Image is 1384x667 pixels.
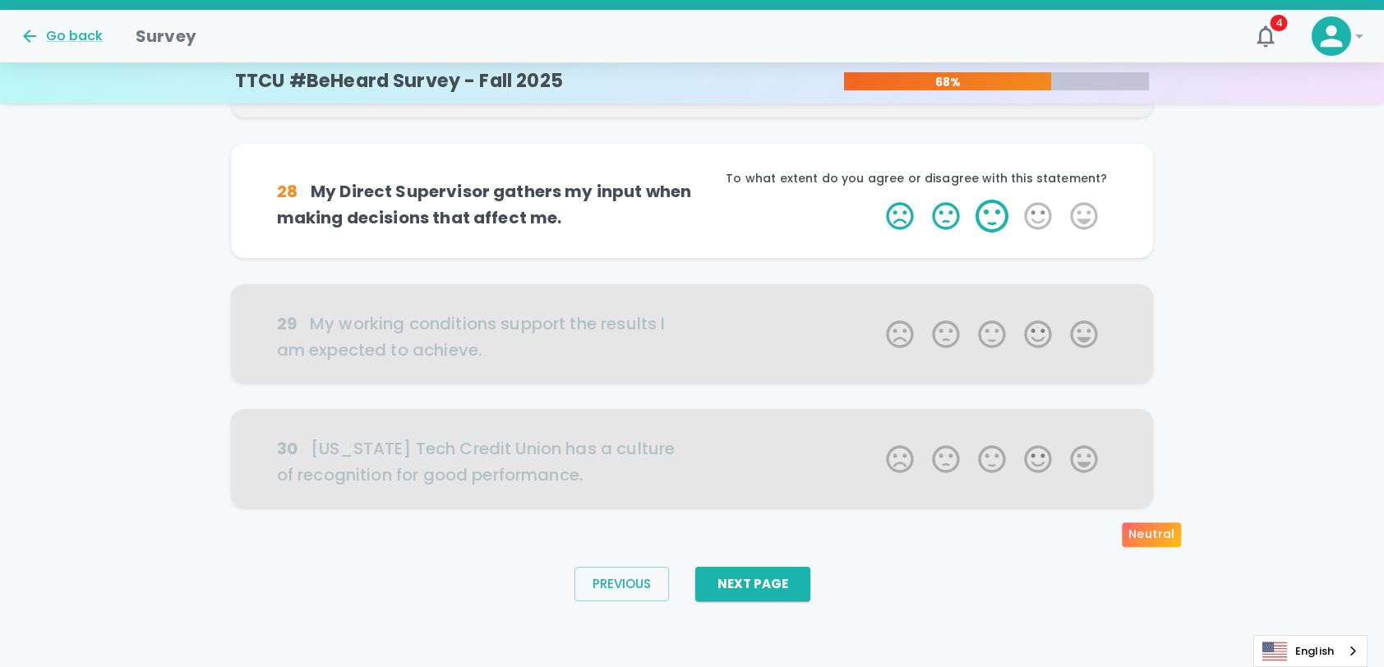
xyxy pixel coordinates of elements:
[1246,16,1285,56] button: 4
[277,178,692,231] h6: My Direct Supervisor gathers my input when making decisions that affect me.
[136,23,196,49] h1: Survey
[574,567,669,601] button: Previous
[1253,635,1368,667] div: Language
[277,178,298,205] div: 28
[1253,635,1368,667] aside: Language selected: English
[1271,15,1288,31] span: 4
[235,70,563,93] h4: TTCU #BeHeard Survey - Fall 2025
[1254,636,1367,666] a: English
[692,170,1107,186] p: To what extent do you agree or disagree with this statement?
[695,567,810,601] button: Next Page
[1122,522,1181,547] div: Neutral
[20,26,103,46] button: Go back
[844,74,1051,90] p: 68%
